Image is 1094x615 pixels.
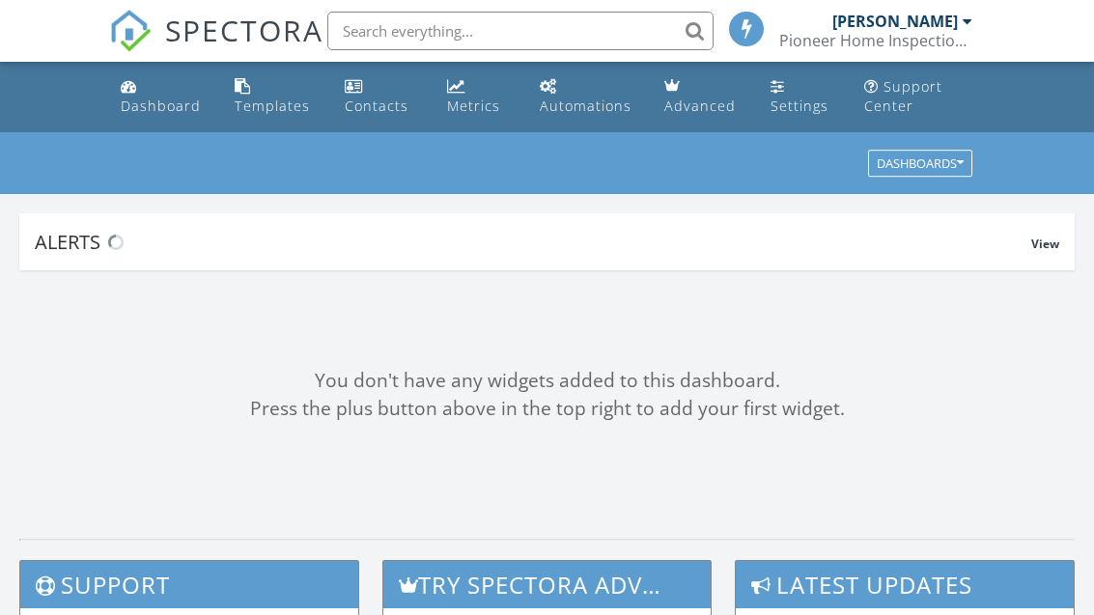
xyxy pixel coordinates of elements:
h3: Support [20,561,358,608]
div: Dashboard [121,97,201,115]
a: Advanced [657,70,747,125]
div: Advanced [664,97,736,115]
div: Templates [235,97,310,115]
img: The Best Home Inspection Software - Spectora [109,10,152,52]
a: Contacts [337,70,423,125]
input: Search everything... [327,12,714,50]
button: Dashboards [868,151,972,178]
a: Metrics [439,70,517,125]
div: Pioneer Home Inspection Services LLC [779,31,972,50]
div: [PERSON_NAME] [832,12,958,31]
div: Support Center [864,77,942,115]
a: Dashboard [113,70,211,125]
a: Settings [763,70,841,125]
h3: Latest Updates [736,561,1074,608]
div: Contacts [345,97,408,115]
a: Automations (Basic) [532,70,641,125]
div: Metrics [447,97,500,115]
div: Press the plus button above in the top right to add your first widget. [19,395,1075,423]
div: Dashboards [877,157,964,171]
span: SPECTORA [165,10,323,50]
a: SPECTORA [109,26,323,67]
h3: Try spectora advanced [DATE] [383,561,710,608]
a: Support Center [856,70,981,125]
span: View [1031,236,1059,252]
div: You don't have any widgets added to this dashboard. [19,367,1075,395]
a: Templates [227,70,322,125]
div: Alerts [35,229,1031,255]
div: Settings [771,97,828,115]
div: Automations [540,97,631,115]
